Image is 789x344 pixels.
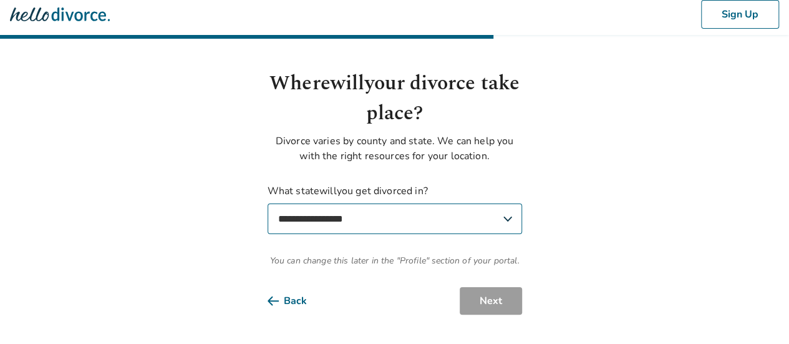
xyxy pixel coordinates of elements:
[268,69,522,129] h1: Where will your divorce take place?
[10,2,110,27] img: Hello Divorce Logo
[460,287,522,315] button: Next
[727,284,789,344] iframe: Chat Widget
[268,254,522,267] span: You can change this later in the "Profile" section of your portal.
[268,287,327,315] button: Back
[268,134,522,164] p: Divorce varies by county and state. We can help you with the right resources for your location.
[268,204,522,234] select: What statewillyou get divorced in?
[268,184,522,234] label: What state will you get divorced in?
